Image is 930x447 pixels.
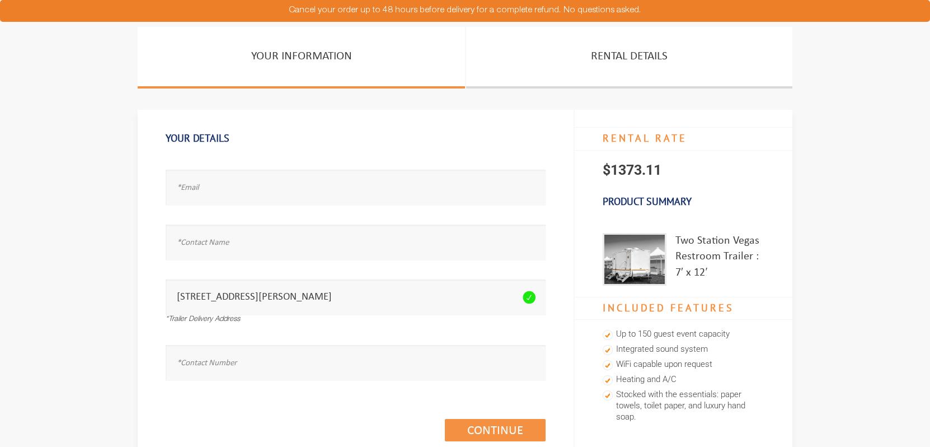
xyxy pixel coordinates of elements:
input: *Email [166,170,546,205]
h4: Included Features [575,297,792,320]
div: Two Station Vegas Restroom Trailer : 7′ x 12′ [675,233,764,286]
h4: RENTAL RATE [575,127,792,151]
h1: Your Details [166,127,546,150]
a: Rental Details [466,27,792,89]
a: Your Information [138,27,465,89]
li: Heating and A/C [603,372,764,388]
input: *Contact Name [166,225,546,260]
input: *Contact Number [166,345,546,380]
a: Continue [445,419,546,441]
h3: Product Summary [575,190,792,213]
li: WiFi capable upon request [603,357,764,372]
li: Integrated sound system [603,342,764,357]
input: *Trailer Delivery Address [166,280,546,315]
li: Up to 150 guest event capacity [603,327,764,342]
li: Stocked with the essentials: paper towels, toilet paper, and luxury hand soap. [603,388,764,425]
p: $1373.11 [575,151,792,190]
div: *Trailer Delivery Address [166,315,546,325]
